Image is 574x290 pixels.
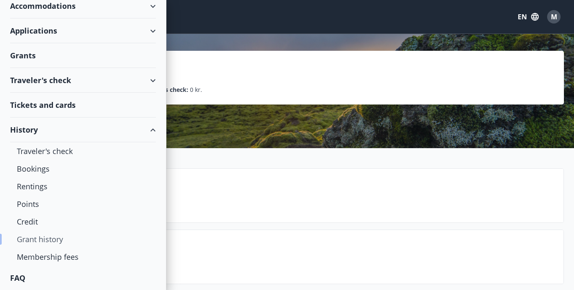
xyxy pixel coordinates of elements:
div: Applications [10,18,156,43]
div: Grant history [17,230,149,248]
div: Grants [10,43,156,68]
div: Credit [17,213,149,230]
p: Next weekend [72,251,557,265]
span: M [551,12,557,21]
p: Jól og áramót [72,190,557,204]
button: M [544,7,564,27]
div: Bookings [17,160,149,178]
button: EN [514,9,542,24]
div: FAQ [10,266,156,290]
div: Tickets and cards [10,93,156,118]
div: Rentings [17,178,149,195]
span: 0 kr. [190,85,202,94]
div: Traveler's check [10,68,156,93]
div: Points [17,195,149,213]
div: Membership fees [17,248,149,266]
div: History [10,118,156,142]
div: Traveler's check [17,142,149,160]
